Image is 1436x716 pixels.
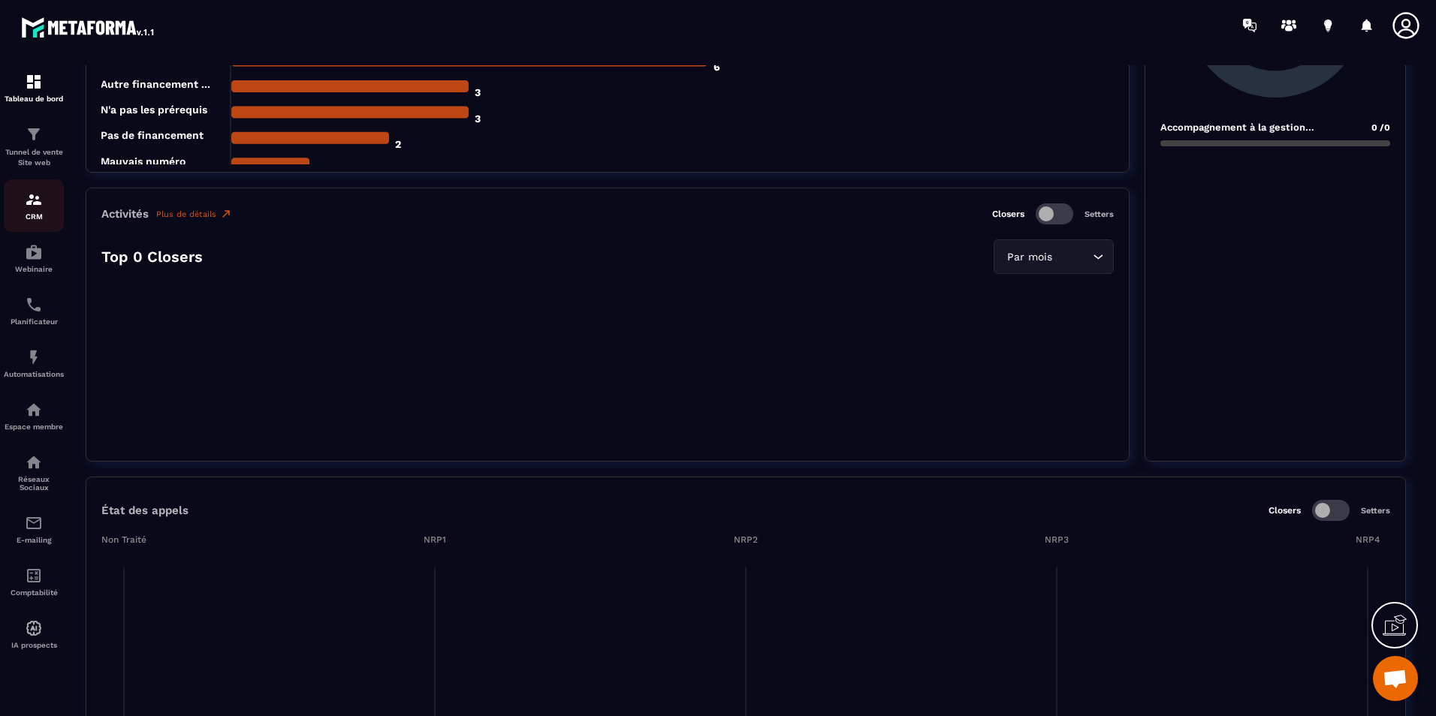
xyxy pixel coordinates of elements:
span: Par mois [1003,249,1055,266]
tspan: Pas de financement [101,129,204,141]
tspan: Non Traité [101,534,146,545]
p: CRM [4,212,64,221]
img: automations [25,401,43,419]
img: automations [25,619,43,637]
img: logo [21,14,156,41]
p: IA prospects [4,641,64,649]
img: accountant [25,567,43,585]
p: Webinaire [4,265,64,273]
tspan: NRP2 [734,534,758,545]
p: Closers [992,209,1024,219]
p: Réseaux Sociaux [4,475,64,492]
p: Top 0 Closers [101,248,203,266]
p: Tunnel de vente Site web [4,147,64,168]
span: 0 /0 [1371,122,1390,133]
p: Setters [1085,209,1114,219]
img: social-network [25,453,43,471]
tspan: N'a pas les prérequis [101,104,207,116]
img: formation [25,73,43,91]
img: scheduler [25,296,43,314]
img: narrow-up-right-o.6b7c60e2.svg [220,208,232,220]
tspan: Autre financement ... [101,78,210,90]
a: emailemailE-mailing [4,503,64,555]
a: automationsautomationsAutomatisations [4,337,64,390]
p: Activités [101,207,149,221]
p: Planificateur [4,317,64,326]
img: formation [25,125,43,143]
tspan: NRP1 [424,534,446,545]
a: schedulerschedulerPlanificateur [4,284,64,337]
p: Automatisations [4,370,64,378]
a: formationformationCRM [4,179,64,232]
p: Tableau de bord [4,95,64,103]
tspan: Mauvais numéro [101,155,186,167]
p: Comptabilité [4,588,64,597]
p: Accompagnement à la gestion d'entreprise [1160,122,1364,133]
img: automations [25,348,43,366]
p: Espace membre [4,423,64,431]
a: social-networksocial-networkRéseaux Sociaux [4,442,64,503]
img: formation [25,191,43,209]
p: État des appels [101,504,189,517]
img: automations [25,243,43,261]
a: automationsautomationsEspace membre [4,390,64,442]
a: formationformationTableau de bord [4,62,64,114]
div: Ouvrir le chat [1373,656,1418,701]
img: email [25,514,43,532]
a: automationsautomationsWebinaire [4,232,64,284]
p: Setters [1361,506,1390,516]
tspan: NRP3 [1045,534,1069,545]
p: E-mailing [4,536,64,544]
p: Closers [1269,505,1301,516]
tspan: NRP4 [1356,534,1380,545]
a: formationformationTunnel de vente Site web [4,114,64,179]
a: accountantaccountantComptabilité [4,555,64,608]
div: Search for option [994,239,1114,274]
a: Plus de détails [156,208,232,220]
input: Search for option [1055,249,1089,266]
